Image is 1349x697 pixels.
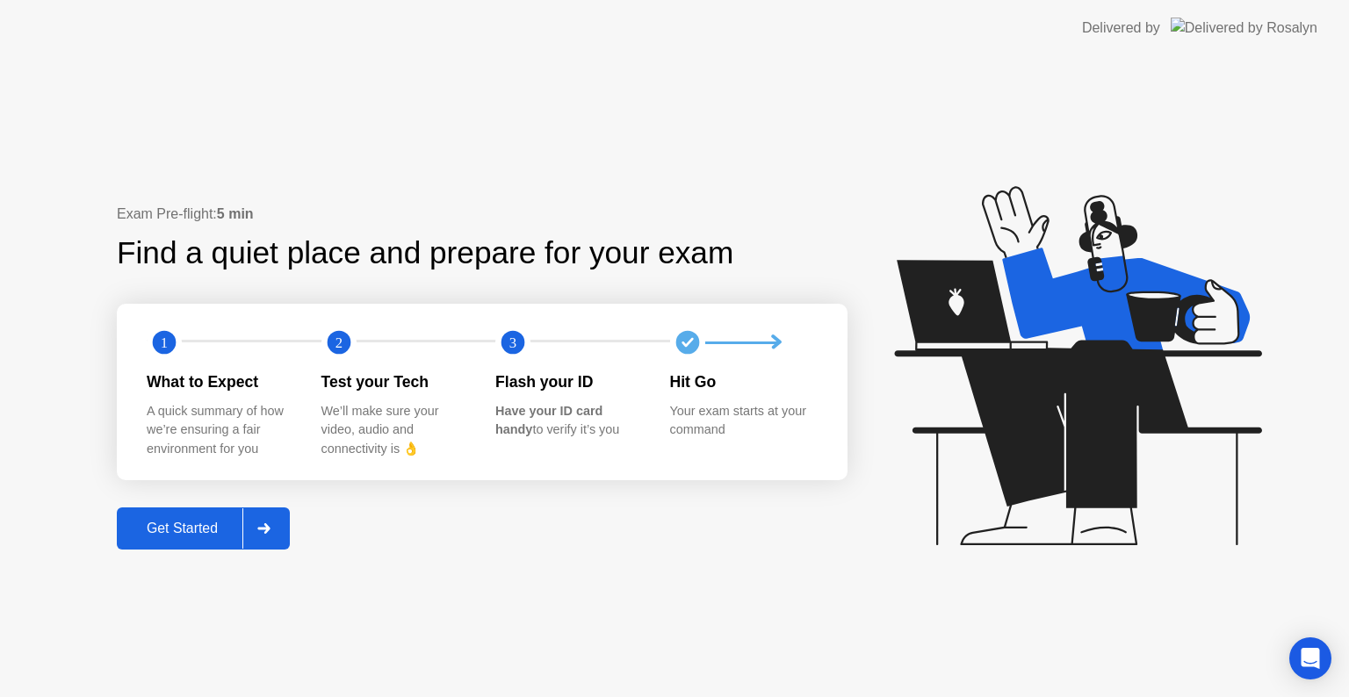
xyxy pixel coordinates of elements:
div: We’ll make sure your video, audio and connectivity is 👌 [321,402,468,459]
div: Find a quiet place and prepare for your exam [117,230,736,277]
div: Open Intercom Messenger [1289,637,1331,679]
div: Get Started [122,521,242,536]
b: Have your ID card handy [495,404,602,437]
div: Your exam starts at your command [670,402,817,440]
div: Delivered by [1082,18,1160,39]
b: 5 min [217,206,254,221]
button: Get Started [117,507,290,550]
text: 3 [509,334,516,351]
div: Test your Tech [321,370,468,393]
div: Exam Pre-flight: [117,204,848,225]
img: Delivered by Rosalyn [1171,18,1317,38]
text: 1 [161,334,168,351]
div: to verify it’s you [495,402,642,440]
div: A quick summary of how we’re ensuring a fair environment for you [147,402,293,459]
text: 2 [335,334,342,351]
div: Hit Go [670,370,817,393]
div: Flash your ID [495,370,642,393]
div: What to Expect [147,370,293,393]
